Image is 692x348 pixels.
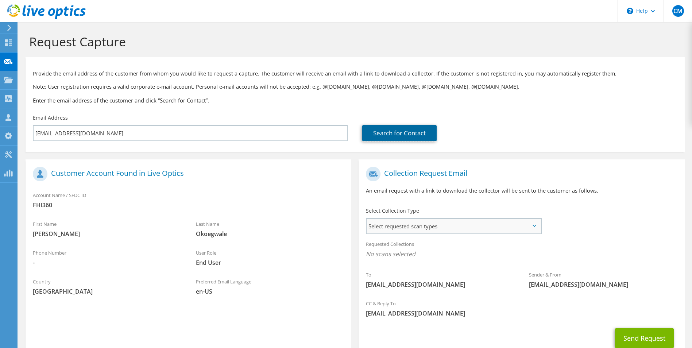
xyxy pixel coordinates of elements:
[672,5,684,17] span: CM
[33,167,340,181] h1: Customer Account Found in Live Optics
[33,259,181,267] span: -
[26,187,351,213] div: Account Name / SFDC ID
[26,245,189,270] div: Phone Number
[33,70,677,78] p: Provide the email address of the customer from whom you would like to request a capture. The cust...
[189,245,352,270] div: User Role
[362,125,437,141] a: Search for Contact
[33,114,68,121] label: Email Address
[26,274,189,299] div: Country
[366,309,677,317] span: [EMAIL_ADDRESS][DOMAIN_NAME]
[189,216,352,241] div: Last Name
[196,230,344,238] span: Okoegwale
[522,267,685,292] div: Sender & From
[189,274,352,299] div: Preferred Email Language
[33,230,181,238] span: [PERSON_NAME]
[366,187,677,195] p: An email request with a link to download the collector will be sent to the customer as follows.
[196,259,344,267] span: End User
[615,328,674,348] button: Send Request
[33,83,677,91] p: Note: User registration requires a valid corporate e-mail account. Personal e-mail accounts will ...
[366,250,677,258] span: No scans selected
[33,96,677,104] h3: Enter the email address of the customer and click “Search for Contact”.
[359,236,684,263] div: Requested Collections
[359,267,522,292] div: To
[367,219,540,233] span: Select requested scan types
[359,296,684,321] div: CC & Reply To
[366,207,419,214] label: Select Collection Type
[529,281,677,289] span: [EMAIL_ADDRESS][DOMAIN_NAME]
[33,287,181,295] span: [GEOGRAPHIC_DATA]
[366,281,514,289] span: [EMAIL_ADDRESS][DOMAIN_NAME]
[196,287,344,295] span: en-US
[26,216,189,241] div: First Name
[366,167,673,181] h1: Collection Request Email
[29,34,677,49] h1: Request Capture
[627,8,633,14] svg: \n
[33,201,344,209] span: FHI360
